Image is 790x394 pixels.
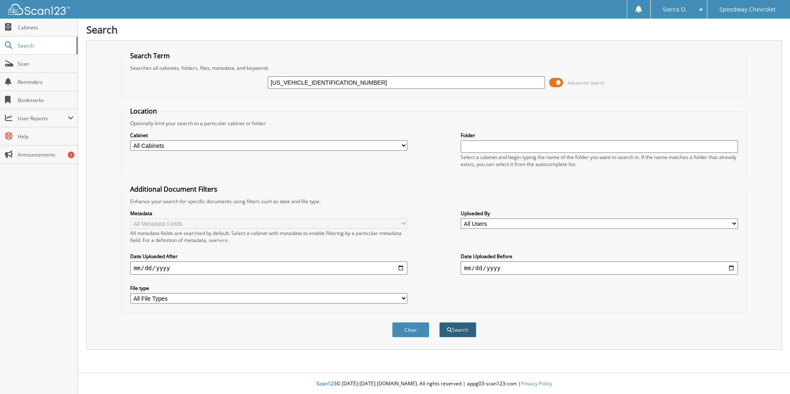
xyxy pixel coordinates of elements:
[18,133,74,140] span: Help
[439,322,476,337] button: Search
[18,78,74,85] span: Reminders
[521,380,552,387] a: Privacy Policy
[461,132,738,139] label: Folder
[8,4,70,15] img: scan123-logo-white.svg
[461,253,738,260] label: Date Uploaded Before
[130,132,407,139] label: Cabinet
[130,210,407,217] label: Metadata
[18,60,74,67] span: Scan
[126,198,742,205] div: Enhance your search for specific documents using filters such as date and file type.
[126,120,742,127] div: Optionally limit your search to a particular cabinet or folder
[130,285,407,292] label: File type
[126,64,742,71] div: Searches all cabinets, folders, files, metadata, and keywords
[130,253,407,260] label: Date Uploaded After
[217,237,228,244] a: here
[461,154,738,168] div: Select a cabinet and begin typing the name of the folder you want to search in. If the name match...
[392,322,429,337] button: Clear
[749,354,790,394] iframe: Chat Widget
[461,210,738,217] label: Uploaded By
[663,7,687,12] span: Sierra O.
[18,42,72,49] span: Search
[126,185,221,194] legend: Additional Document Filters
[18,115,68,122] span: User Reports
[18,24,74,31] span: Cabinets
[130,261,407,275] input: start
[86,23,782,36] h1: Search
[568,80,604,86] span: Advanced Search
[68,152,74,158] div: 1
[461,261,738,275] input: end
[719,7,776,12] span: Speedway Chevrolet
[18,97,74,104] span: Bookmarks
[78,374,790,394] div: © [DATE]-[DATE] [DOMAIN_NAME]. All rights reserved | appg03-scan123-com |
[126,107,161,116] legend: Location
[18,151,74,158] span: Announcements
[130,230,407,244] div: All metadata fields are searched by default. Select a cabinet with metadata to enable filtering b...
[126,51,174,60] legend: Search Term
[316,380,336,387] span: Scan123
